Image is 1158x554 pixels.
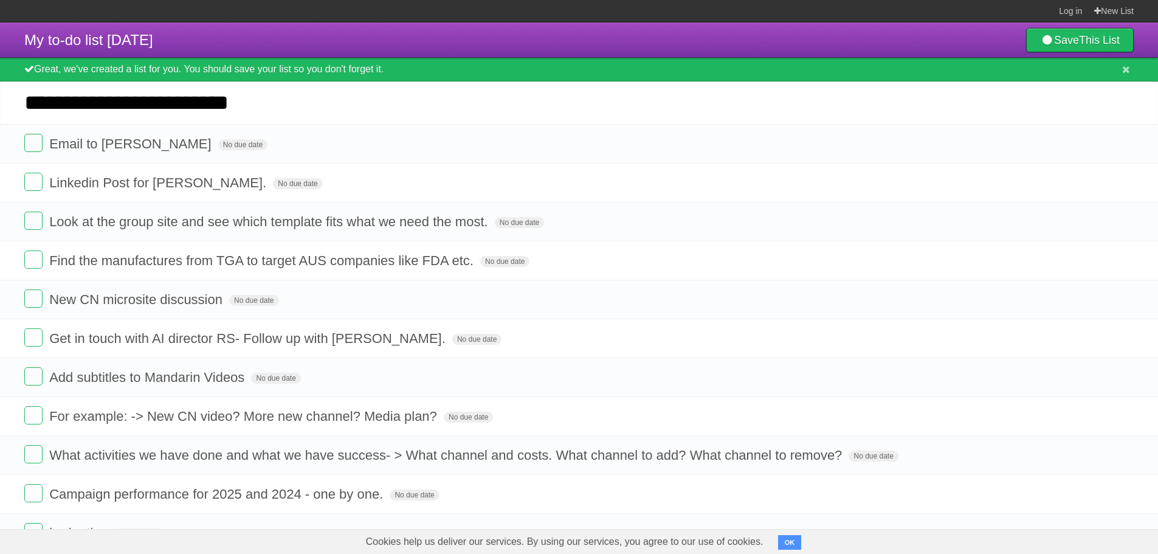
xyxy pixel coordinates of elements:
span: Campaign performance for 2025 and 2024 - one by one. [49,486,386,502]
label: Done [24,484,43,502]
span: No due date [273,178,322,189]
span: Find the manufactures from TGA to target AUS companies like FDA etc. [49,253,477,268]
label: Done [24,289,43,308]
span: New CN microsite discussion [49,292,226,307]
label: Done [24,367,43,386]
label: Done [24,212,43,230]
a: SaveThis List [1026,28,1134,52]
label: Done [24,328,43,347]
span: No due date [251,373,300,384]
span: Look at the group site and see which template fits what we need the most. [49,214,491,229]
span: No due date [390,490,439,500]
span: Email to [PERSON_NAME] [49,136,215,151]
span: My to-do list [DATE] [24,32,153,48]
label: Done [24,406,43,424]
button: OK [778,535,802,550]
span: What activities we have done and what we have success- > What channel and costs. What channel to ... [49,448,845,463]
span: Linkedin Post for [PERSON_NAME]. [49,175,269,190]
span: No due date [444,412,493,423]
span: For example: -> New CN video? More new channel? Media plan? [49,409,440,424]
label: Done [24,134,43,152]
span: Cookies help us deliver our services. By using our services, you agree to our use of cookies. [354,530,776,554]
label: Done [24,251,43,269]
span: No due date [849,451,898,462]
label: Done [24,445,43,463]
label: Done [24,523,43,541]
label: Done [24,173,43,191]
span: Add subtitles to Mandarin Videos [49,370,247,385]
span: No due date [495,217,544,228]
span: budgeting [49,525,111,541]
b: This List [1079,34,1120,46]
span: No due date [229,295,278,306]
span: No due date [218,139,267,150]
span: No due date [480,256,529,267]
span: Get in touch with AI director RS- Follow up with [PERSON_NAME]. [49,331,449,346]
span: No due date [452,334,501,345]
